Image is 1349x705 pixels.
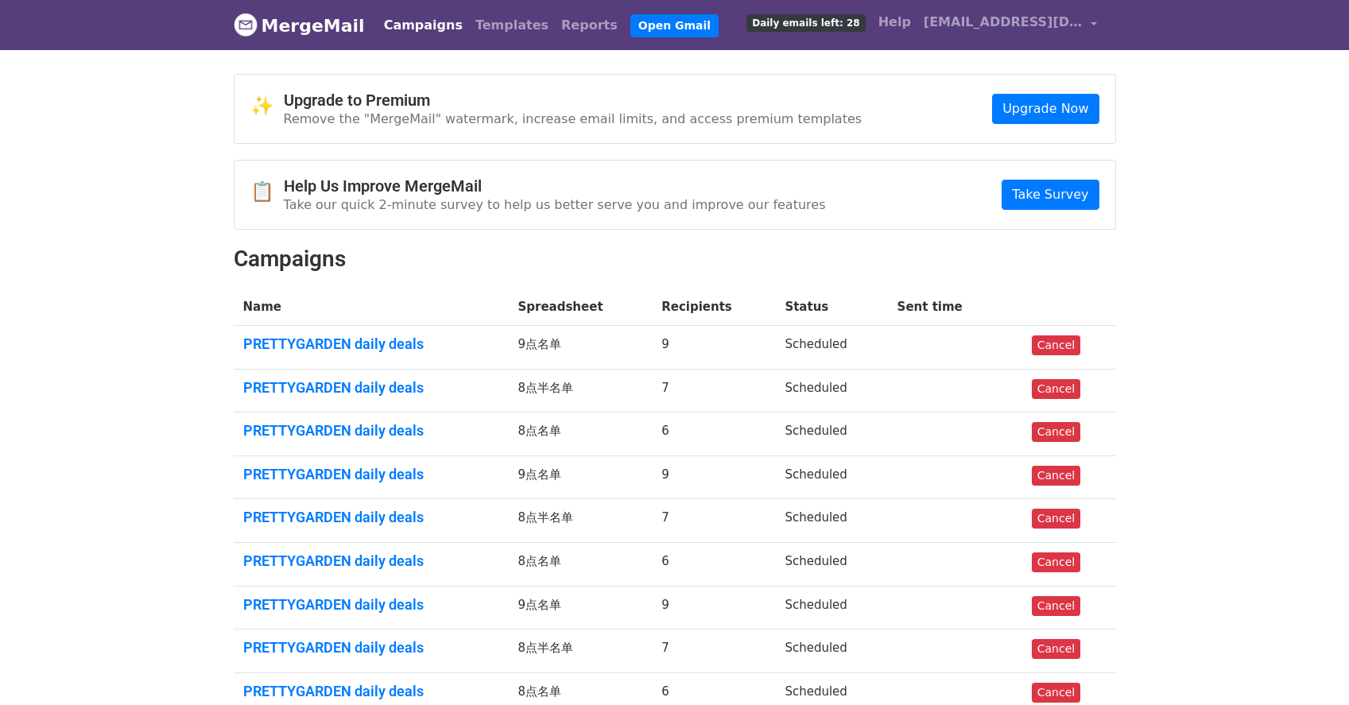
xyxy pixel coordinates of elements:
td: Scheduled [775,413,887,456]
a: Campaigns [378,10,469,41]
a: Open Gmail [630,14,719,37]
span: Daily emails left: 28 [746,14,865,32]
a: Cancel [1032,639,1080,659]
a: [EMAIL_ADDRESS][DOMAIN_NAME] [917,6,1103,44]
td: 9点名单 [508,455,652,499]
a: Cancel [1032,509,1080,529]
td: Scheduled [775,455,887,499]
td: 9 [652,586,775,629]
th: Spreadsheet [508,289,652,326]
td: 8点半名单 [508,499,652,543]
td: Scheduled [775,586,887,629]
a: Cancel [1032,466,1080,486]
a: Daily emails left: 28 [740,6,871,38]
td: 6 [652,543,775,587]
a: PRETTYGARDEN daily deals [243,422,499,440]
a: Cancel [1032,683,1080,703]
a: Templates [469,10,555,41]
th: Name [234,289,509,326]
a: PRETTYGARDEN daily deals [243,466,499,483]
a: PRETTYGARDEN daily deals [243,596,499,614]
a: Cancel [1032,422,1080,442]
td: Scheduled [775,629,887,673]
a: PRETTYGARDEN daily deals [243,509,499,526]
p: Take our quick 2-minute survey to help us better serve you and improve our features [284,196,826,213]
span: ✨ [250,95,284,118]
a: Reports [555,10,624,41]
h4: Help Us Improve MergeMail [284,176,826,196]
td: Scheduled [775,369,887,413]
td: 9 [652,455,775,499]
th: Status [775,289,887,326]
span: [EMAIL_ADDRESS][DOMAIN_NAME] [924,13,1083,32]
th: Sent time [888,289,1022,326]
a: Cancel [1032,335,1080,355]
td: 8点名单 [508,543,652,587]
a: PRETTYGARDEN daily deals [243,335,499,353]
a: PRETTYGARDEN daily deals [243,683,499,700]
h4: Upgrade to Premium [284,91,863,110]
td: Scheduled [775,326,887,370]
a: Cancel [1032,596,1080,616]
a: Upgrade Now [992,94,1099,124]
td: Scheduled [775,543,887,587]
td: 8点半名单 [508,369,652,413]
a: MergeMail [234,9,365,42]
td: 7 [652,369,775,413]
a: PRETTYGARDEN daily deals [243,639,499,657]
td: 9点名单 [508,326,652,370]
th: Recipients [652,289,775,326]
td: Scheduled [775,499,887,543]
iframe: Chat Widget [1270,629,1349,705]
td: 6 [652,413,775,456]
a: Cancel [1032,379,1080,399]
td: 7 [652,499,775,543]
td: 8点半名单 [508,629,652,673]
a: Help [872,6,917,38]
h2: Campaigns [234,246,1116,273]
a: PRETTYGARDEN daily deals [243,379,499,397]
p: Remove the "MergeMail" watermark, increase email limits, and access premium templates [284,110,863,127]
td: 9 [652,326,775,370]
img: MergeMail logo [234,13,258,37]
a: Cancel [1032,552,1080,572]
a: Take Survey [1002,180,1099,210]
td: 7 [652,629,775,673]
a: PRETTYGARDEN daily deals [243,552,499,570]
span: 📋 [250,180,284,203]
td: 9点名单 [508,586,652,629]
td: 8点名单 [508,413,652,456]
